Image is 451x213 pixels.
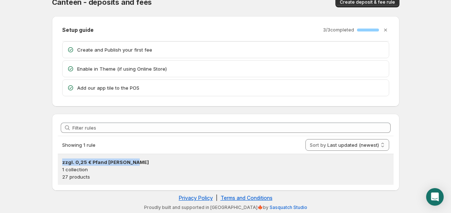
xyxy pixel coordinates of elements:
[62,166,389,173] p: 1 collection
[56,205,396,210] p: Proudly built and supported in [GEOGRAPHIC_DATA]🍁by
[62,158,389,166] h3: zzgl. 0,25 € Pfand [PERSON_NAME]
[323,27,354,33] p: 3 / 3 completed
[426,188,444,206] div: Open Intercom Messenger
[216,195,218,201] span: |
[179,195,213,201] a: Privacy Policy
[77,84,384,91] p: Add our app tile to the POS
[62,173,389,180] p: 27 products
[62,26,94,34] h2: Setup guide
[77,65,384,72] p: Enable in Theme (if using Online Store)
[62,142,95,148] span: Showing 1 rule
[270,205,307,210] a: Sasquatch Studio
[380,25,391,35] button: Dismiss setup guide
[72,123,391,133] input: Filter rules
[77,46,384,53] p: Create and Publish your first fee
[221,195,273,201] a: Terms and Conditions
